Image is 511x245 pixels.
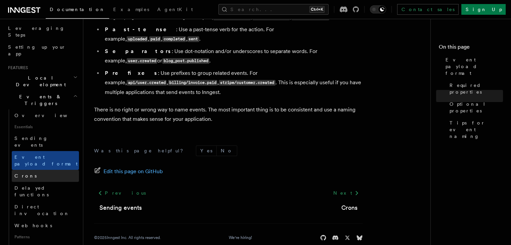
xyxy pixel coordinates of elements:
span: Tips for event naming [450,119,503,140]
a: Sign Up [461,4,506,15]
a: Event payload format [443,54,503,79]
a: AgentKit [153,2,197,18]
code: user.created [127,58,157,64]
a: Webhooks [12,219,79,232]
p: There is no right or wrong way to name events. The most important thing is to be consistent and u... [94,105,363,124]
strong: Separators [105,48,172,54]
span: Crons [14,173,37,179]
span: Delayed functions [14,185,49,197]
a: Direct invocation [12,201,79,219]
li: : Use dot-notation and/or underscores to separate words. For example, or . [103,47,363,66]
code: sent [187,36,199,42]
kbd: Ctrl+K [309,6,325,13]
h4: On this page [439,43,503,54]
span: Documentation [50,7,105,12]
a: Setting up your app [5,41,79,60]
a: We're hiring! [229,235,252,240]
span: Leveraging Steps [8,26,65,38]
a: Edit this page on GitHub [94,167,163,176]
a: Sending events [12,132,79,151]
span: Events & Triggers [5,93,73,107]
button: Local Development [5,72,79,91]
span: Edit this page on GitHub [103,167,163,176]
li: : Use prefixes to group related events. For example, , , . This is especially useful if you have ... [103,68,363,97]
button: Events & Triggers [5,91,79,109]
button: Toggle dark mode [370,5,386,13]
span: Setting up your app [8,44,66,56]
strong: Past-tense [105,26,176,33]
button: Yes [196,146,216,156]
a: Crons [12,170,79,182]
span: Required properties [450,82,503,95]
span: Essentials [12,121,79,132]
span: Optional properties [450,101,503,114]
strong: Prefixes [105,70,158,76]
p: Was this page helpful? [94,147,188,154]
span: Local Development [5,75,73,88]
code: billing/invoice.paid [168,80,217,86]
a: Crons [341,203,357,212]
span: Patterns [12,232,79,242]
a: Documentation [46,2,109,19]
span: Event payload format [14,154,78,166]
a: Overview [12,109,79,121]
button: Search...Ctrl+K [218,4,329,15]
a: Event payload format [12,151,79,170]
a: Previous [94,187,150,199]
span: Event payload format [445,56,503,77]
span: Webhooks [14,223,52,228]
code: paid [149,36,161,42]
a: Next [329,187,363,199]
code: api/user.created [127,80,167,86]
span: Overview [14,113,84,118]
a: Tips for event naming [447,117,503,142]
code: blog_post.published [162,58,209,64]
li: : Use a past-tense verb for the action. For example, , , , . [103,25,363,44]
div: © 2025 Inngest Inc. All rights reserved. [94,235,161,240]
a: Examples [109,2,153,18]
code: stripe/customer.created [219,80,275,86]
a: Required properties [447,79,503,98]
button: No [217,146,237,156]
span: Features [5,65,28,70]
a: Optional properties [447,98,503,117]
code: completed [162,36,186,42]
span: Sending events [14,136,48,148]
a: Delayed functions [12,182,79,201]
a: Sending events [99,203,142,212]
code: uploaded [127,36,148,42]
a: Contact sales [397,4,459,15]
a: Leveraging Steps [5,22,79,41]
span: Direct invocation [14,204,70,216]
span: AgentKit [157,7,193,12]
span: Examples [113,7,149,12]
